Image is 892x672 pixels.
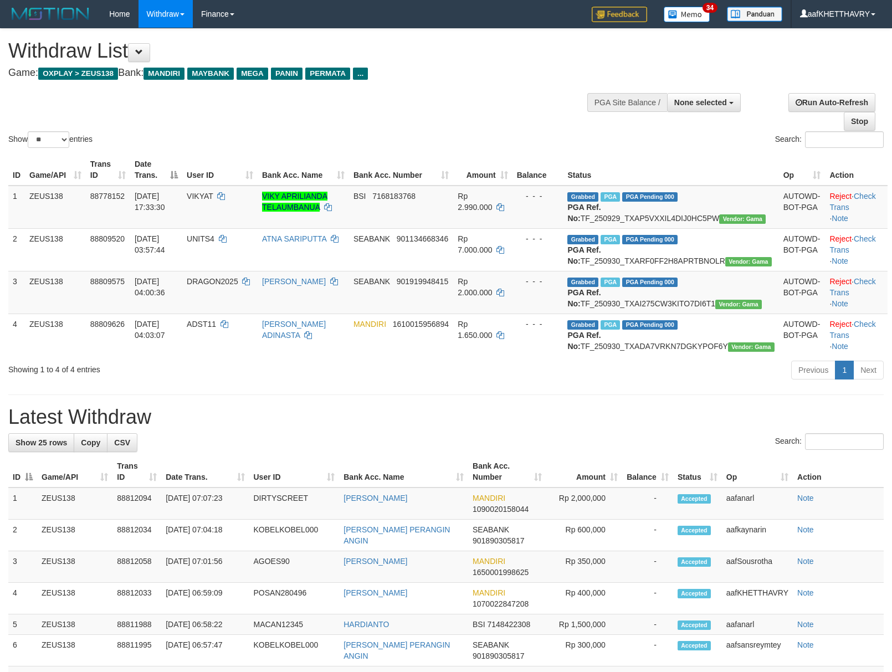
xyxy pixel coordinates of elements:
[262,320,326,340] a: [PERSON_NAME] ADINASTA
[349,154,453,186] th: Bank Acc. Number: activate to sort column ascending
[805,433,884,450] input: Search:
[674,98,727,107] span: None selected
[135,320,165,340] span: [DATE] 04:03:07
[512,154,563,186] th: Balance
[546,614,622,635] td: Rp 1,500,000
[25,186,86,229] td: ZEUS138
[344,640,450,660] a: [PERSON_NAME] PERANGIN ANGIN
[719,214,766,224] span: Vendor URL: https://trx31.1velocity.biz
[473,536,524,545] span: Copy 901890305817 to clipboard
[722,551,793,583] td: aafSousrotha
[727,7,782,22] img: panduan.png
[829,192,875,212] a: Check Trans
[722,488,793,520] td: aafanarl
[258,154,349,186] th: Bank Acc. Name: activate to sort column ascending
[678,526,711,535] span: Accepted
[722,456,793,488] th: Op: activate to sort column ascending
[825,314,888,356] td: · ·
[161,488,249,520] td: [DATE] 07:07:23
[622,614,673,635] td: -
[8,40,583,62] h1: Withdraw List
[587,93,667,112] div: PGA Site Balance /
[90,234,125,243] span: 88809520
[829,320,852,329] a: Reject
[622,520,673,551] td: -
[344,557,407,566] a: [PERSON_NAME]
[187,277,238,286] span: DRAGON2025
[473,525,509,534] span: SEABANK
[353,192,366,201] span: BSI
[249,456,340,488] th: User ID: activate to sort column ascending
[90,192,125,201] span: 88778152
[832,342,848,351] a: Note
[546,520,622,551] td: Rp 600,000
[797,557,814,566] a: Note
[546,488,622,520] td: Rp 2,000,000
[567,278,598,287] span: Grabbed
[8,131,93,148] label: Show entries
[563,186,778,229] td: TF_250929_TXAP5VXXIL4DIJ0HC5PW
[458,192,492,212] span: Rp 2.990.000
[567,235,598,244] span: Grabbed
[567,331,601,351] b: PGA Ref. No:
[779,271,826,314] td: AUTOWD-BOT-PGA
[722,583,793,614] td: aafKHETTHAVRY
[112,551,161,583] td: 88812058
[829,234,875,254] a: Check Trans
[797,588,814,597] a: Note
[664,7,710,22] img: Button%20Memo.svg
[546,456,622,488] th: Amount: activate to sort column ascending
[161,583,249,614] td: [DATE] 06:59:09
[728,342,775,352] span: Vendor URL: https://trx31.1velocity.biz
[135,192,165,212] span: [DATE] 17:33:30
[28,131,69,148] select: Showentries
[90,277,125,286] span: 88809575
[791,361,835,379] a: Previous
[37,456,112,488] th: Game/API: activate to sort column ascending
[112,635,161,666] td: 88811995
[673,456,722,488] th: Status: activate to sort column ascending
[112,614,161,635] td: 88811988
[829,277,852,286] a: Reject
[25,228,86,271] td: ZEUS138
[161,520,249,551] td: [DATE] 07:04:18
[112,520,161,551] td: 88812034
[797,494,814,502] a: Note
[622,488,673,520] td: -
[37,614,112,635] td: ZEUS138
[8,406,884,428] h1: Latest Withdraw
[844,112,875,131] a: Stop
[622,278,678,287] span: PGA Pending
[622,235,678,244] span: PGA Pending
[397,277,448,286] span: Copy 901919948415 to clipboard
[622,320,678,330] span: PGA Pending
[825,228,888,271] td: · ·
[835,361,854,379] a: 1
[546,583,622,614] td: Rp 400,000
[37,488,112,520] td: ZEUS138
[601,235,620,244] span: Marked by aafkaynarin
[567,203,601,223] b: PGA Ref. No:
[344,588,407,597] a: [PERSON_NAME]
[788,93,875,112] a: Run Auto-Refresh
[112,583,161,614] td: 88812033
[458,277,492,297] span: Rp 2.000.000
[262,234,326,243] a: ATNA SARIPUTTA
[353,277,390,286] span: SEABANK
[473,652,524,660] span: Copy 901890305817 to clipboard
[8,635,37,666] td: 6
[563,154,778,186] th: Status
[161,635,249,666] td: [DATE] 06:57:47
[353,320,386,329] span: MANDIRI
[8,228,25,271] td: 2
[8,456,37,488] th: ID: activate to sort column descending
[458,234,492,254] span: Rp 7.000.000
[135,277,165,297] span: [DATE] 04:00:36
[453,154,512,186] th: Amount: activate to sort column ascending
[397,234,448,243] span: Copy 901134668346 to clipboard
[37,520,112,551] td: ZEUS138
[372,192,416,201] span: Copy 7168183768 to clipboard
[678,589,711,598] span: Accepted
[622,583,673,614] td: -
[473,557,505,566] span: MANDIRI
